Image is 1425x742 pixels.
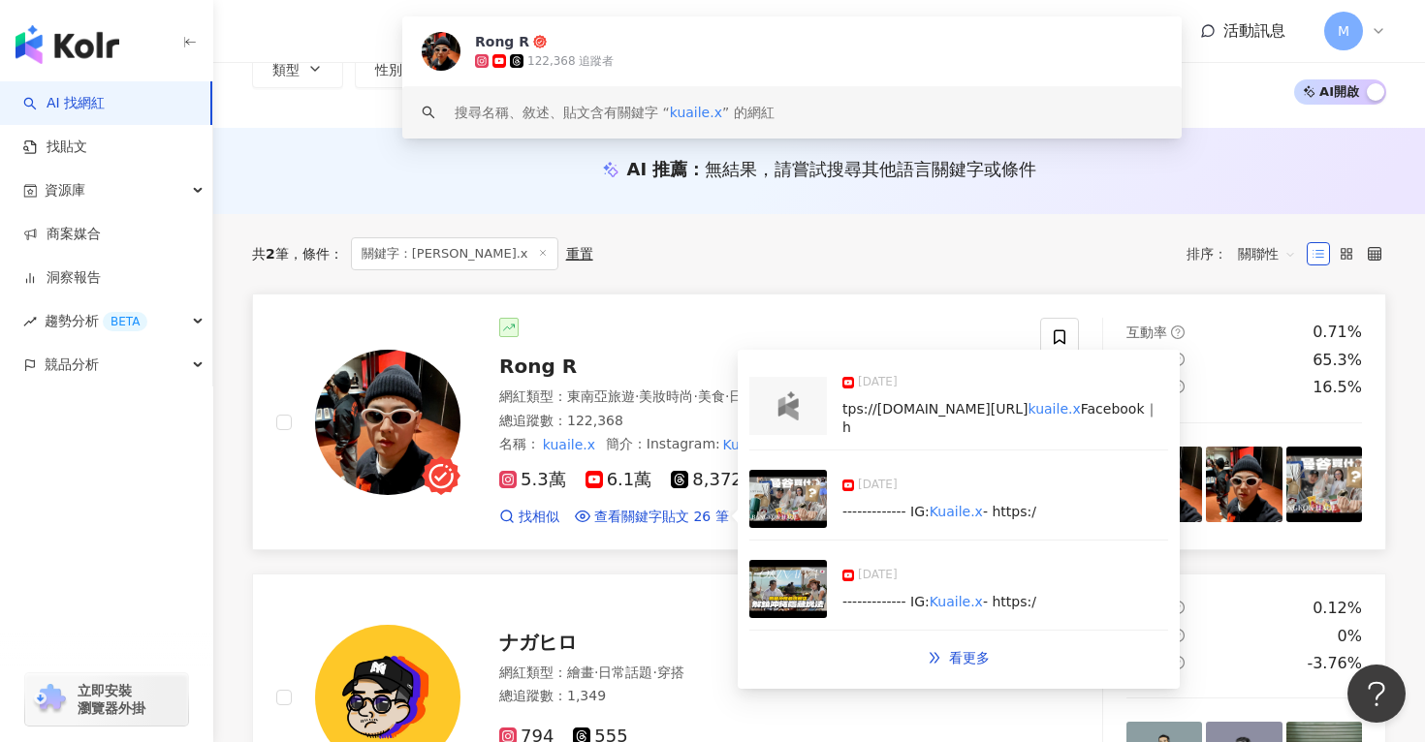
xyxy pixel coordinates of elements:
[252,246,289,262] div: 共 筆
[1187,238,1307,269] div: 排序：
[949,650,990,665] span: 看更多
[627,157,1037,181] div: AI 推薦 ：
[499,434,965,471] span: 簡介 ：
[1313,322,1362,343] div: 0.71%
[598,665,652,680] span: 日常話題
[499,508,559,527] a: 找相似
[586,470,652,490] span: 6.1萬
[252,49,343,88] button: 類型
[698,388,725,404] span: 美食
[1338,626,1362,647] div: 0%
[499,412,1017,431] div: 總追蹤數 ： 122,368
[671,470,743,490] span: 8,372
[842,594,930,609] span: ------------- IG:
[499,470,566,490] span: 5.3萬
[1286,447,1362,522] img: post-image
[455,102,775,123] div: 搜尋名稱、敘述、貼文含有關鍵字 “ ” 的網紅
[499,687,1017,706] div: 總追蹤數 ： 1,349
[1313,350,1362,371] div: 65.3%
[858,373,898,392] span: [DATE]
[103,312,147,331] div: BETA
[519,508,559,527] span: 找相似
[23,268,101,288] a: 洞察報告
[567,388,635,404] span: 東南亞旅遊
[594,508,729,527] span: 查看關鍵字貼文 26 筆
[1347,665,1406,723] iframe: Help Scout Beacon - Open
[693,388,697,404] span: ·
[635,388,639,404] span: ·
[1238,238,1296,269] span: 關聯性
[272,62,300,77] span: 類型
[907,638,1010,677] a: double-right看更多
[475,32,529,51] div: Rong R
[31,684,69,715] img: chrome extension
[16,25,119,64] img: logo
[566,246,593,262] div: 重置
[647,436,720,451] span: Instagram:
[1338,20,1349,42] span: M
[351,237,558,270] span: 關鍵字：[PERSON_NAME].x
[422,106,435,119] span: search
[499,664,1017,683] div: 網紅類型 ：
[23,315,37,328] span: rise
[594,665,598,680] span: ·
[729,388,783,404] span: 日本旅遊
[23,225,101,244] a: 商案媒合
[842,401,1028,417] span: tps://[DOMAIN_NAME][URL]
[769,391,807,420] img: logo
[1206,447,1282,522] img: post-image
[540,434,598,455] mark: kuaile.x
[499,355,577,378] span: Rong R
[720,434,779,455] mark: Kuaile.x
[1313,377,1362,398] div: 16.5%
[25,673,188,726] a: chrome extension立即安裝 瀏覽器外掛
[983,504,1036,519] span: - https:/
[315,350,460,495] img: KOL Avatar
[422,32,460,71] img: KOL Avatar
[928,651,941,665] span: double-right
[45,169,85,212] span: 資源庫
[1028,401,1080,417] mark: kuaile.x
[252,294,1386,550] a: KOL AvatarRong R網紅類型：東南亞旅遊·美妝時尚·美食·日本旅遊·生活風格·穿搭·旅遊總追蹤數：122,368名稱：kuaile.x簡介：Instagram:Kuaile.xGma...
[725,388,729,404] span: ·
[670,105,722,120] span: kuaile.x
[355,49,446,88] button: 性別
[1307,653,1362,674] div: -3.76%
[930,594,983,609] mark: Kuaile.x
[266,246,275,262] span: 2
[1313,598,1362,619] div: 0.12%
[705,159,1036,179] span: 無結果，請嘗試搜尋其他語言關鍵字或條件
[499,387,1017,407] div: 網紅類型 ：
[639,388,693,404] span: 美妝時尚
[527,53,614,70] div: 122,368 追蹤者
[1126,325,1167,340] span: 互動率
[45,299,147,343] span: 趨勢分析
[749,470,827,528] img: post-image
[499,436,598,451] span: 名稱 ：
[652,665,656,680] span: ·
[858,566,898,585] span: [DATE]
[930,504,983,519] mark: Kuaile.x
[657,665,684,680] span: 穿搭
[23,138,87,157] a: 找貼文
[1171,325,1185,339] span: question-circle
[499,631,577,654] span: ナガヒロ
[567,665,594,680] span: 繪畫
[1223,21,1285,40] span: 活動訊息
[983,594,1036,609] span: - https:/
[23,94,105,113] a: searchAI 找網紅
[858,476,898,495] span: [DATE]
[45,343,99,386] span: 競品分析
[78,682,145,717] span: 立即安裝 瀏覽器外掛
[842,401,1158,436] span: Facebook｜ h
[375,62,402,77] span: 性別
[842,504,930,519] span: ------------- IG:
[575,508,729,527] a: 查看關鍵字貼文 26 筆
[749,560,827,618] img: post-image
[289,246,343,262] span: 條件 ：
